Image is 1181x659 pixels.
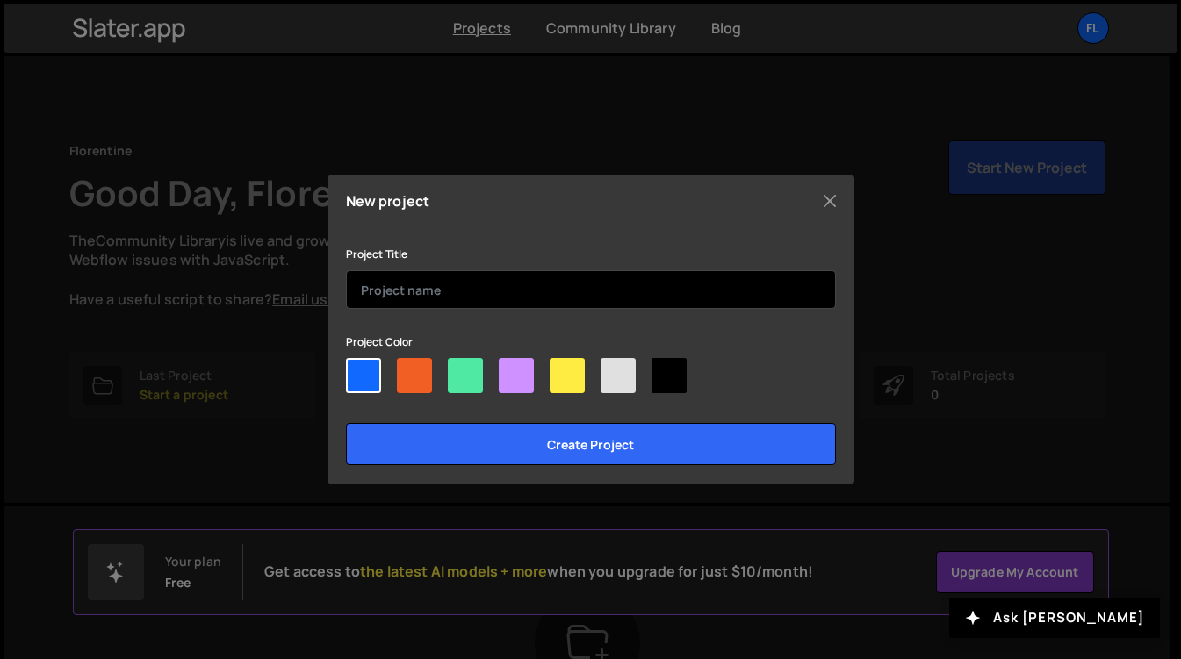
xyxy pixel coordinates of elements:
button: Close [817,188,843,214]
label: Project Color [346,333,414,351]
label: Project Title [346,246,408,263]
h5: New project [346,194,430,208]
input: Project name [346,270,836,309]
button: Ask [PERSON_NAME] [949,598,1160,638]
input: Create project [346,423,836,465]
